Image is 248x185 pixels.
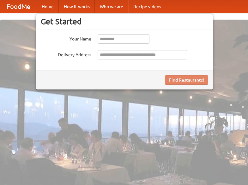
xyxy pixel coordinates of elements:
[128,0,166,13] a: Recipe videos
[59,0,95,13] a: How it works
[41,34,91,42] label: Your Name
[41,17,208,26] h3: Get Started
[95,0,128,13] a: Who we are
[37,0,59,13] a: Home
[41,50,91,58] label: Delivery Address
[165,75,208,85] button: Find Restaurants!
[0,0,37,13] a: FoodMe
